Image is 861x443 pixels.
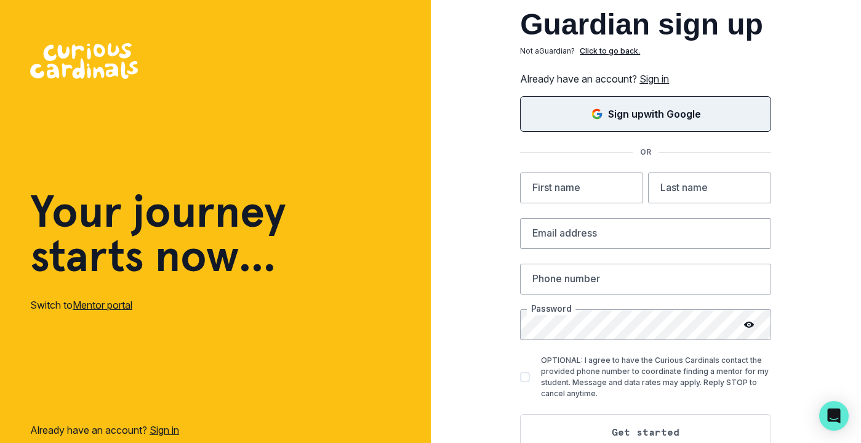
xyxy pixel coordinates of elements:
[819,401,849,431] div: Open Intercom Messenger
[608,107,701,121] p: Sign up with Google
[520,10,771,39] h2: Guardian sign up
[520,46,575,57] p: Not a Guardian ?
[639,73,669,85] a: Sign in
[30,189,286,278] h1: Your journey starts now...
[150,424,179,436] a: Sign in
[73,299,132,311] a: Mentor portal
[30,423,179,437] p: Already have an account?
[633,147,659,158] p: OR
[520,71,771,86] p: Already have an account?
[30,43,138,79] img: Curious Cardinals Logo
[541,355,771,399] p: OPTIONAL: I agree to have the Curious Cardinals contact the provided phone number to coordinate f...
[520,96,771,132] button: Sign in with Google (GSuite)
[30,299,73,311] span: Switch to
[580,46,640,57] p: Click to go back.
